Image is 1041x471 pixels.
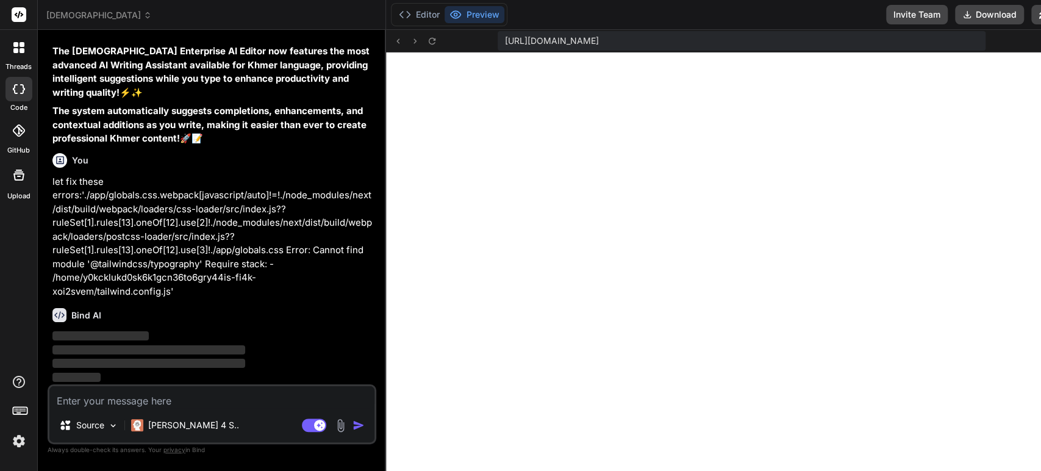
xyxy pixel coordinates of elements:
[52,359,245,368] span: ‌
[76,419,104,431] p: Source
[7,191,30,201] label: Upload
[52,175,374,299] p: let fix these errors:'./app/globals.css.webpack[javascript/auto]!=!./node_modules/next/dist/build...
[7,145,30,156] label: GitHub
[46,9,152,21] span: [DEMOGRAPHIC_DATA]
[10,102,27,113] label: code
[394,6,445,23] button: Editor
[72,154,88,167] h6: You
[71,309,101,322] h6: Bind AI
[505,35,599,47] span: [URL][DOMAIN_NAME]
[52,105,369,144] strong: The system automatically suggests completions, enhancements, and contextual additions as you writ...
[52,373,101,382] span: ‌
[131,419,143,431] img: Claude 4 Sonnet
[886,5,948,24] button: Invite Team
[52,345,245,354] span: ‌
[163,446,185,453] span: privacy
[5,62,32,72] label: threads
[9,431,29,451] img: settings
[352,419,365,431] img: icon
[955,5,1024,24] button: Download
[445,6,504,23] button: Preview
[52,104,374,146] p: 🚀📝
[48,444,376,456] p: Always double-check its answers. Your in Bind
[108,420,118,431] img: Pick Models
[52,45,374,99] p: ⚡✨
[52,331,149,340] span: ‌
[148,419,239,431] p: [PERSON_NAME] 4 S..
[334,419,348,433] img: attachment
[52,45,372,98] strong: The [DEMOGRAPHIC_DATA] Enterprise AI Editor now features the most advanced AI Writing Assistant a...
